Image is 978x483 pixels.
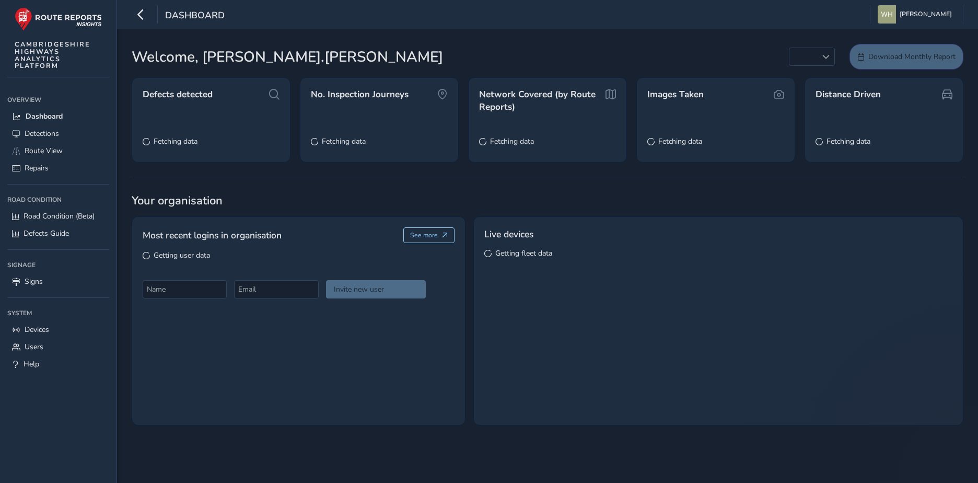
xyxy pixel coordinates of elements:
[143,88,213,101] span: Defects detected
[7,108,109,125] a: Dashboard
[154,250,210,260] span: Getting user data
[7,355,109,373] a: Help
[132,46,443,68] span: Welcome, [PERSON_NAME].[PERSON_NAME]
[132,193,963,209] span: Your organisation
[24,359,39,369] span: Help
[143,280,227,298] input: Name
[647,88,704,101] span: Images Taken
[7,192,109,208] div: Road Condition
[490,136,534,146] span: Fetching data
[322,136,366,146] span: Fetching data
[942,447,968,473] iframe: Intercom live chat
[143,228,282,242] span: Most recent logins in organisation
[878,5,956,24] button: [PERSON_NAME]
[7,208,109,225] a: Road Condition (Beta)
[7,142,109,159] a: Route View
[311,88,409,101] span: No. Inspection Journeys
[7,257,109,273] div: Signage
[25,277,43,286] span: Signs
[234,280,318,298] input: Email
[26,111,63,121] span: Dashboard
[826,136,870,146] span: Fetching data
[7,225,109,242] a: Defects Guide
[25,129,59,139] span: Detections
[24,211,95,221] span: Road Condition (Beta)
[24,228,69,238] span: Defects Guide
[7,305,109,321] div: System
[25,325,49,335] span: Devices
[7,273,109,290] a: Signs
[7,159,109,177] a: Repairs
[7,321,109,338] a: Devices
[7,338,109,355] a: Users
[816,88,881,101] span: Distance Driven
[878,5,896,24] img: diamond-layout
[15,41,90,70] span: CAMBRIDGESHIRE HIGHWAYS ANALYTICS PLATFORM
[403,227,455,243] button: See more
[25,342,43,352] span: Users
[25,163,49,173] span: Repairs
[479,88,602,113] span: Network Covered (by Route Reports)
[25,146,63,156] span: Route View
[495,248,552,258] span: Getting fleet data
[154,136,197,146] span: Fetching data
[15,7,102,31] img: rr logo
[7,125,109,142] a: Detections
[658,136,702,146] span: Fetching data
[165,9,225,24] span: Dashboard
[7,92,109,108] div: Overview
[484,227,533,241] span: Live devices
[900,5,952,24] span: [PERSON_NAME]
[410,231,438,239] span: See more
